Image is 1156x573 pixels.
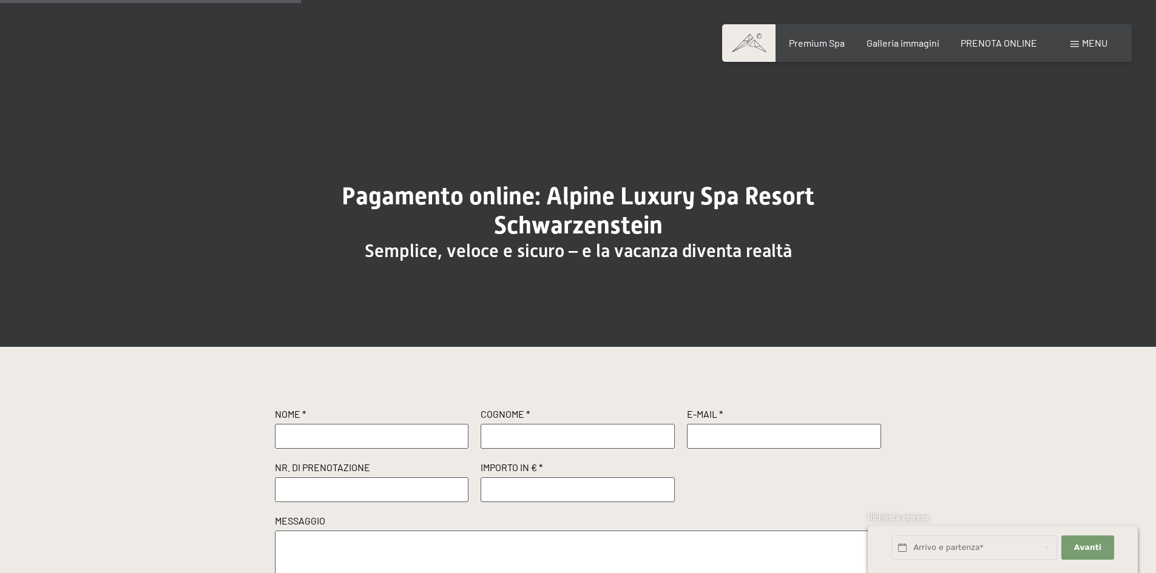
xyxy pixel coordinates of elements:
label: Messaggio [275,514,882,531]
label: E-Mail * [687,407,881,424]
span: Menu [1082,37,1107,49]
span: Richiesta express [868,512,928,522]
label: Cognome * [481,407,675,424]
a: Premium Spa [789,37,845,49]
label: Importo in € * [481,461,675,477]
label: Nome * [275,407,469,424]
span: Avanti [1074,542,1101,553]
label: Nr. di prenotazione [275,461,469,477]
button: Avanti [1061,535,1114,560]
a: Galleria immagini [867,37,939,49]
span: Pagamento online: Alpine Luxury Spa Resort Schwarzenstein [342,182,814,240]
span: Semplice, veloce e sicuro – e la vacanza diventa realtà [365,240,792,261]
a: PRENOTA ONLINE [961,37,1037,49]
